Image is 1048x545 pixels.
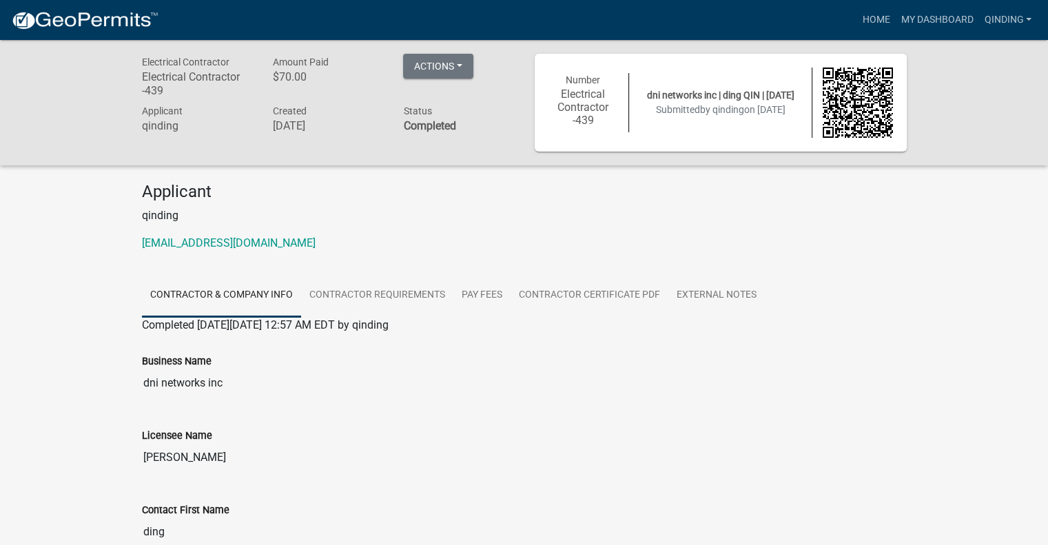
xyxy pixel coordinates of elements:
label: Business Name [142,357,212,367]
span: by qinding [700,104,744,115]
h6: Electrical Contractor -439 [548,88,619,127]
a: qinding [978,7,1037,33]
span: Completed [DATE][DATE] 12:57 AM EDT by qinding [142,318,389,331]
a: My Dashboard [895,7,978,33]
label: Contact First Name [142,506,229,515]
strong: Completed [403,119,455,132]
button: Actions [403,54,473,79]
h6: $70.00 [272,70,382,83]
span: Amount Paid [272,56,328,68]
span: Electrical Contractor [142,56,229,68]
a: Contractor & Company Info [142,274,301,318]
h6: qinding [142,119,252,132]
img: QR code [823,68,893,138]
a: External Notes [668,274,765,318]
span: Submitted on [DATE] [656,104,785,115]
label: Licensee Name [142,431,212,441]
span: Applicant [142,105,183,116]
h6: [DATE] [272,119,382,132]
span: Status [403,105,431,116]
h4: Applicant [142,182,907,202]
h6: Electrical Contractor -439 [142,70,252,96]
a: Pay Fees [453,274,511,318]
a: [EMAIL_ADDRESS][DOMAIN_NAME] [142,236,316,249]
span: Created [272,105,306,116]
span: Number [566,74,600,85]
a: Contractor Certificate PDF [511,274,668,318]
a: Contractor Requirements [301,274,453,318]
span: dni networks inc | ding QIN | [DATE] [647,90,794,101]
p: qinding [142,207,907,224]
a: Home [856,7,895,33]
